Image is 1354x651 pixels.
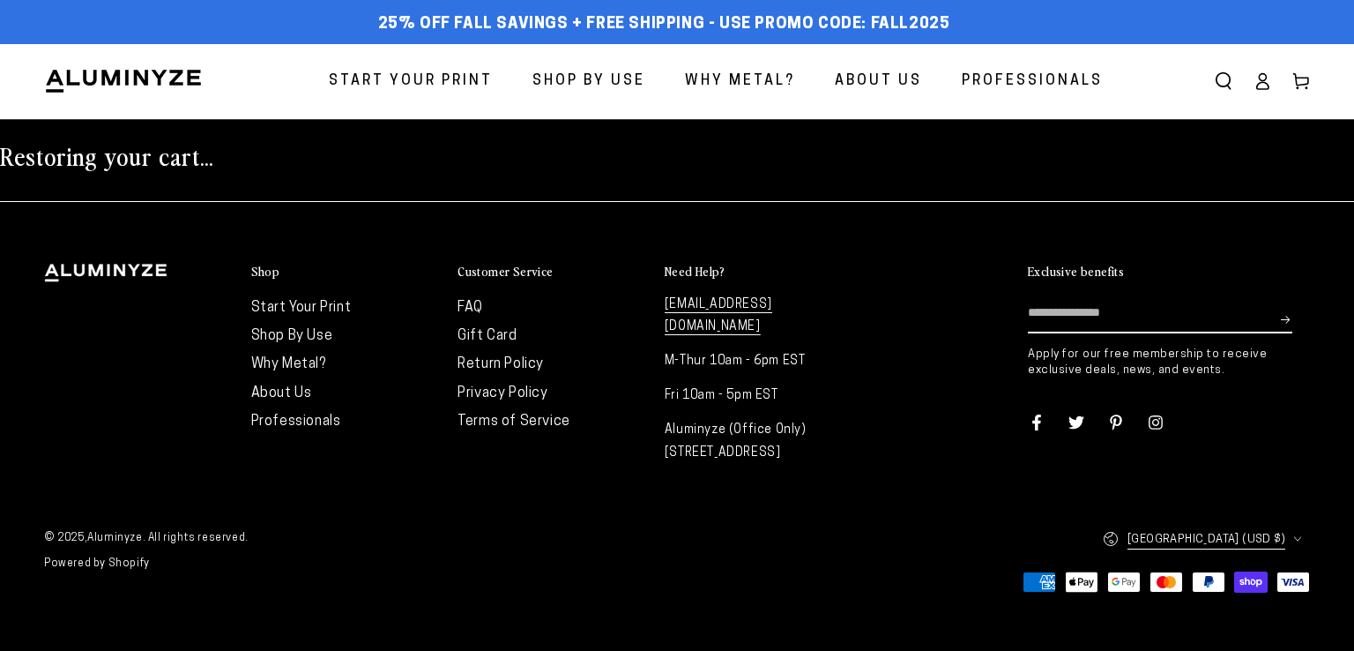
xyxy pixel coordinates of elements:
[87,533,142,543] a: Aluminyze
[665,350,854,372] p: M-Thur 10am - 6pm EST
[251,357,326,371] a: Why Metal?
[1281,294,1292,347] button: Subscribe
[1028,264,1310,281] summary: Exclusive benefits
[665,385,854,407] p: Fri 10am - 5pm EST
[458,357,544,371] a: Return Policy
[1204,62,1243,101] summary: Search our site
[44,526,677,552] small: © 2025, . All rights reserved.
[458,264,553,280] h2: Customer Service
[532,69,645,94] span: Shop By Use
[665,264,725,280] h2: Need Help?
[44,558,150,569] a: Powered by Shopify
[458,329,517,343] a: Gift Card
[962,69,1103,94] span: Professionals
[458,415,570,429] a: Terms of Service
[458,301,483,315] a: FAQ
[458,264,647,281] summary: Customer Service
[1028,264,1124,280] h2: Exclusive benefits
[665,298,772,335] a: [EMAIL_ADDRESS][DOMAIN_NAME]
[665,419,854,463] p: Aluminyze (Office Only) [STREET_ADDRESS]
[251,264,280,280] h2: Shop
[44,68,203,94] img: Aluminyze
[251,264,441,281] summary: Shop
[316,58,506,105] a: Start Your Print
[458,386,547,400] a: Privacy Policy
[519,58,658,105] a: Shop By Use
[672,58,808,105] a: Why Metal?
[251,415,341,429] a: Professionals
[251,301,352,315] a: Start Your Print
[822,58,935,105] a: About Us
[1028,347,1310,378] p: Apply for our free membership to receive exclusive deals, news, and events.
[251,329,333,343] a: Shop By Use
[835,69,922,94] span: About Us
[1103,520,1310,558] button: [GEOGRAPHIC_DATA] (USD $)
[665,264,854,281] summary: Need Help?
[251,386,312,400] a: About Us
[1127,529,1285,550] span: [GEOGRAPHIC_DATA] (USD $)
[378,15,950,34] span: 25% off FALL Savings + Free Shipping - Use Promo Code: FALL2025
[685,69,795,94] span: Why Metal?
[949,58,1116,105] a: Professionals
[329,69,493,94] span: Start Your Print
